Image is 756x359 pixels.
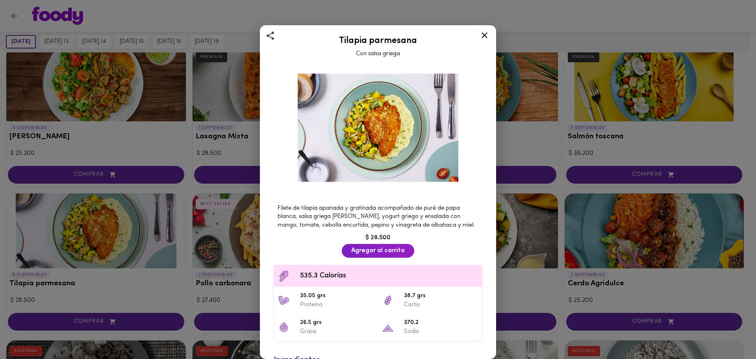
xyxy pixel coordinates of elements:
[300,318,374,327] span: 26.5 grs
[278,205,475,228] span: Filete de tilapia apanada y gratinada acompañado de puré de papa blanca, salsa griega [PERSON_NAM...
[278,294,290,306] img: 35.05 grs Proteína
[382,294,394,306] img: 38.7 grs Carbs
[300,327,374,336] p: Grasa
[278,321,290,333] img: 26.5 grs Grasa
[288,64,468,191] img: Tilapia parmesana
[356,51,400,57] span: Con salsa griega
[351,247,405,255] span: Agregar al carrito
[404,318,478,327] span: 370.2
[404,292,478,301] span: 38.7 grs
[300,292,374,301] span: 35.05 grs
[300,301,374,309] p: Proteína
[270,36,486,46] h2: Tilapia parmesana
[270,233,486,242] div: $ 28.500
[404,327,478,336] p: Sodio
[404,301,478,309] p: Carbs
[300,271,478,281] span: 535.3 Calorías
[342,244,414,258] button: Agregar al carrito
[710,313,748,351] iframe: Messagebird Livechat Widget
[382,321,394,333] img: 370.2 Sodio
[278,270,290,282] img: Contenido calórico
